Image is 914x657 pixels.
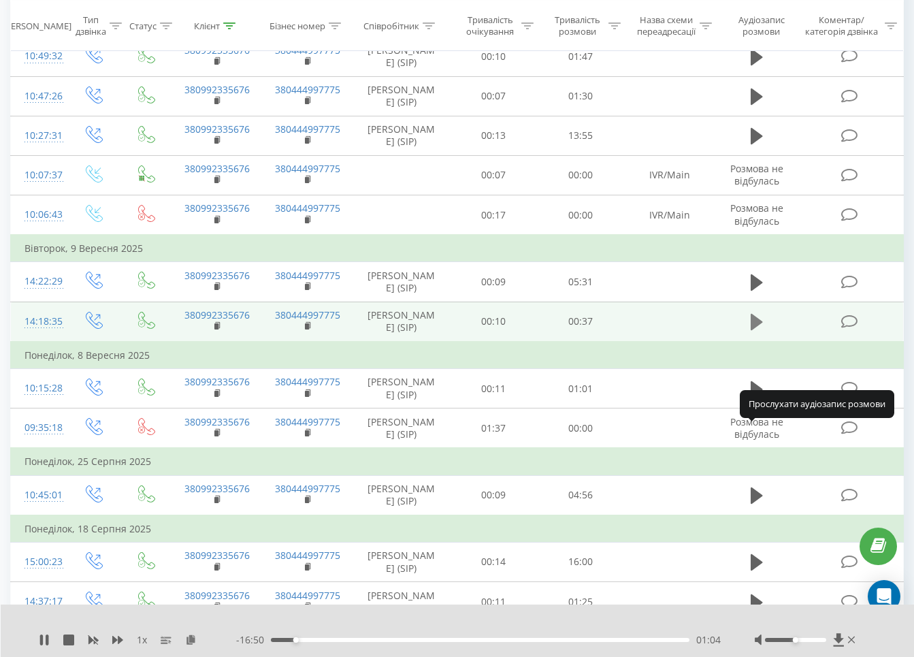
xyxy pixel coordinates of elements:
td: 00:00 [537,155,624,195]
td: [PERSON_NAME] (SIP) [353,76,450,116]
div: 10:27:31 [25,123,52,149]
a: 380992335676 [184,269,250,282]
a: 380444997775 [275,549,340,562]
a: 380992335676 [184,415,250,428]
span: 01:04 [696,633,721,647]
div: Тривалість очікування [462,14,518,37]
td: Понеділок, 25 Серпня 2025 [11,448,904,475]
div: 14:18:35 [25,308,52,335]
td: 16:00 [537,542,624,581]
div: 10:49:32 [25,43,52,69]
div: Прослухати аудіозапис розмови [740,390,894,417]
a: 380992335676 [184,375,250,388]
div: Коментар/категорія дзвінка [802,14,881,37]
td: 00:37 [537,302,624,342]
a: 380444997775 [275,83,340,96]
td: 01:30 [537,76,624,116]
div: 10:47:26 [25,83,52,110]
td: 01:01 [537,369,624,408]
td: 01:37 [450,408,537,449]
div: 14:37:17 [25,588,52,615]
td: 00:07 [450,155,537,195]
span: 1 x [137,633,147,647]
td: 01:25 [537,582,624,622]
td: 00:00 [537,408,624,449]
div: Accessibility label [293,637,299,643]
td: [PERSON_NAME] (SIP) [353,475,450,515]
td: 00:10 [450,302,537,342]
a: 380992335676 [184,202,250,214]
td: [PERSON_NAME] (SIP) [353,302,450,342]
div: Open Intercom Messenger [868,580,900,613]
td: 00:11 [450,369,537,408]
div: 10:45:01 [25,482,52,509]
td: 00:17 [450,195,537,236]
td: 00:11 [450,582,537,622]
td: [PERSON_NAME] (SIP) [353,408,450,449]
td: IVR/Main [624,155,715,195]
div: Клієнт [194,20,220,31]
div: 09:35:18 [25,415,52,441]
a: 380992335676 [184,549,250,562]
div: Тип дзвінка [76,14,106,37]
a: 380444997775 [275,269,340,282]
td: Вівторок, 9 Вересня 2025 [11,235,904,262]
td: 00:13 [450,116,537,155]
span: Розмова не відбулась [730,415,783,440]
td: 01:47 [537,37,624,76]
td: IVR/Main [624,195,715,236]
div: Тривалість розмови [549,14,605,37]
td: [PERSON_NAME] (SIP) [353,116,450,155]
div: Статус [129,20,157,31]
div: 14:22:29 [25,268,52,295]
td: 00:07 [450,76,537,116]
a: 380444997775 [275,44,340,57]
span: Розмова не відбулась [730,162,783,187]
td: [PERSON_NAME] (SIP) [353,582,450,622]
a: 380444997775 [275,202,340,214]
div: [PERSON_NAME] [3,20,71,31]
div: 10:06:43 [25,202,52,228]
td: Понеділок, 8 Вересня 2025 [11,342,904,369]
td: 00:09 [450,475,537,515]
div: 10:07:37 [25,162,52,189]
td: Понеділок, 18 Серпня 2025 [11,515,904,543]
td: 04:56 [537,475,624,515]
a: 380992335676 [184,83,250,96]
div: Бізнес номер [270,20,325,31]
a: 380992335676 [184,308,250,321]
div: Аудіозапис розмови [728,14,796,37]
a: 380444997775 [275,162,340,175]
a: 380444997775 [275,308,340,321]
td: [PERSON_NAME] (SIP) [353,262,450,302]
td: 00:14 [450,542,537,581]
a: 380444997775 [275,415,340,428]
div: 15:00:23 [25,549,52,575]
span: Розмова не відбулась [730,202,783,227]
td: [PERSON_NAME] (SIP) [353,369,450,408]
td: 00:10 [450,37,537,76]
a: 380992335676 [184,123,250,135]
a: 380992335676 [184,482,250,495]
a: 380992335676 [184,44,250,57]
span: - 16:50 [236,633,271,647]
td: [PERSON_NAME] (SIP) [353,542,450,581]
div: Співробітник [363,20,419,31]
a: 380992335676 [184,589,250,602]
a: 380992335676 [184,162,250,175]
a: 380444997775 [275,375,340,388]
div: 10:15:28 [25,375,52,402]
a: 380444997775 [275,589,340,602]
a: 380444997775 [275,123,340,135]
a: 380444997775 [275,482,340,495]
div: Назва схеми переадресації [636,14,696,37]
td: 13:55 [537,116,624,155]
div: Accessibility label [793,637,798,643]
td: 05:31 [537,262,624,302]
td: [PERSON_NAME] (SIP) [353,37,450,76]
td: 00:09 [450,262,537,302]
td: 00:00 [537,195,624,236]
